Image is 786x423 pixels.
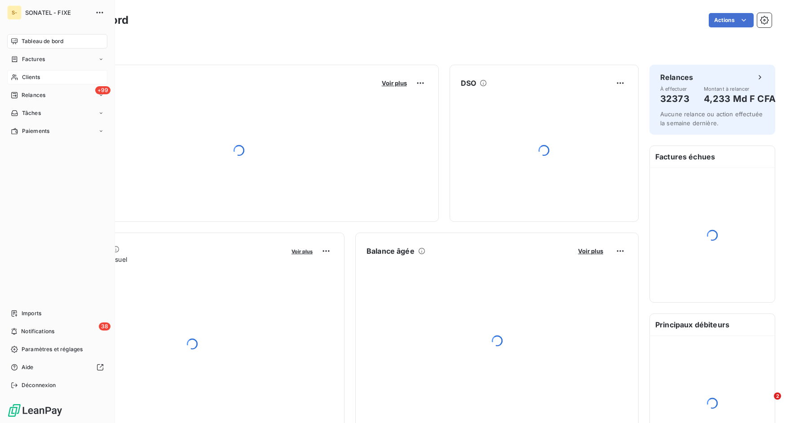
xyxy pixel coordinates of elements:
span: À effectuer [660,86,689,92]
span: Voir plus [578,247,603,255]
span: Chiffre d'affaires mensuel [51,255,285,264]
span: Aucune relance ou action effectuée la semaine dernière. [660,110,763,127]
span: Déconnexion [22,381,56,389]
span: Notifications [21,327,54,335]
h4: 32373 [660,92,689,106]
img: Logo LeanPay [7,403,63,418]
span: Clients [22,73,40,81]
h4: 4,233 Md F CFA [704,92,776,106]
span: Voir plus [291,248,313,255]
span: Paiements [22,127,49,135]
a: Aide [7,360,107,375]
h6: Balance âgée [367,246,415,256]
span: Relances [22,91,45,99]
span: Paramètres et réglages [22,345,83,353]
h6: Factures échues [650,146,775,167]
span: SONATEL - FIXE [25,9,90,16]
span: Voir plus [382,79,407,87]
span: Tâches [22,109,41,117]
div: S- [7,5,22,20]
span: Aide [22,363,34,371]
span: Montant à relancer [704,86,776,92]
span: 2 [774,392,781,400]
span: Tableau de bord [22,37,63,45]
span: +99 [95,86,110,94]
h6: Principaux débiteurs [650,314,775,335]
iframe: Intercom live chat [755,392,777,414]
button: Voir plus [575,247,606,255]
h6: Relances [660,72,693,83]
button: Actions [709,13,754,27]
span: Factures [22,55,45,63]
button: Voir plus [379,79,410,87]
button: Voir plus [289,247,315,255]
span: Imports [22,309,41,317]
span: 38 [99,322,110,330]
h6: DSO [461,78,476,88]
